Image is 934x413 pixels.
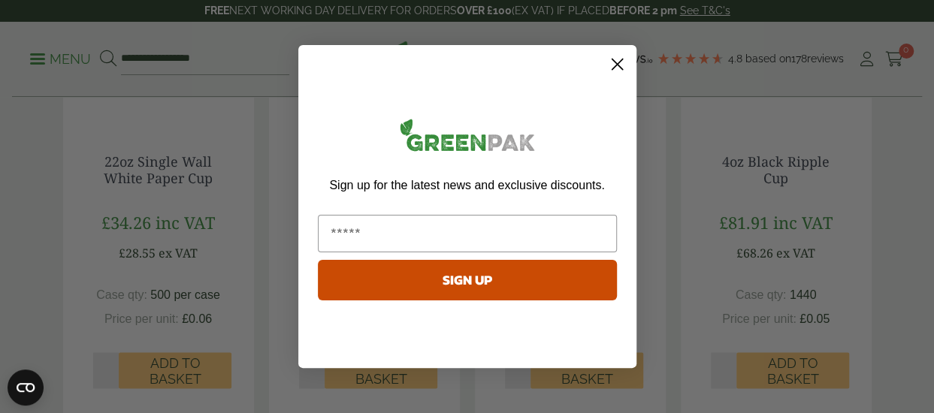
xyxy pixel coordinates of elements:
span: Sign up for the latest news and exclusive discounts. [329,179,604,191]
button: Open CMP widget [8,369,44,405]
button: SIGN UP [318,260,617,300]
img: greenpak_logo [318,113,617,163]
input: Email [318,215,617,252]
button: Close dialog [604,51,630,77]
